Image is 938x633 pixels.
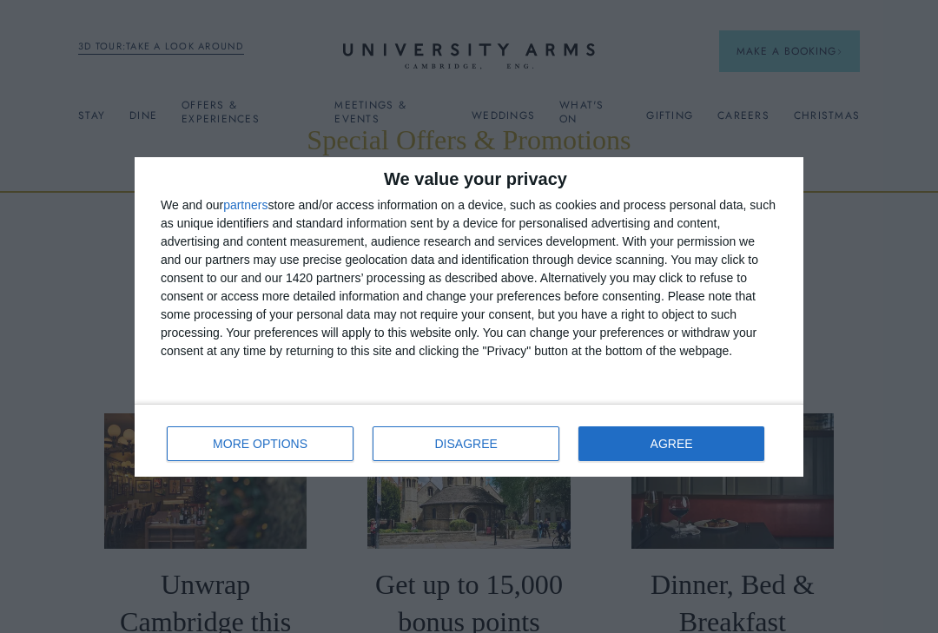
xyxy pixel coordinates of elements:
[213,438,307,450] span: MORE OPTIONS
[373,426,559,461] button: DISAGREE
[161,170,777,188] h2: We value your privacy
[167,426,353,461] button: MORE OPTIONS
[651,438,693,450] span: AGREE
[223,199,268,211] button: partners
[578,426,764,461] button: AGREE
[135,157,803,477] div: qc-cmp2-ui
[435,438,498,450] span: DISAGREE
[161,196,777,360] div: We and our store and/or access information on a device, such as cookies and process personal data...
